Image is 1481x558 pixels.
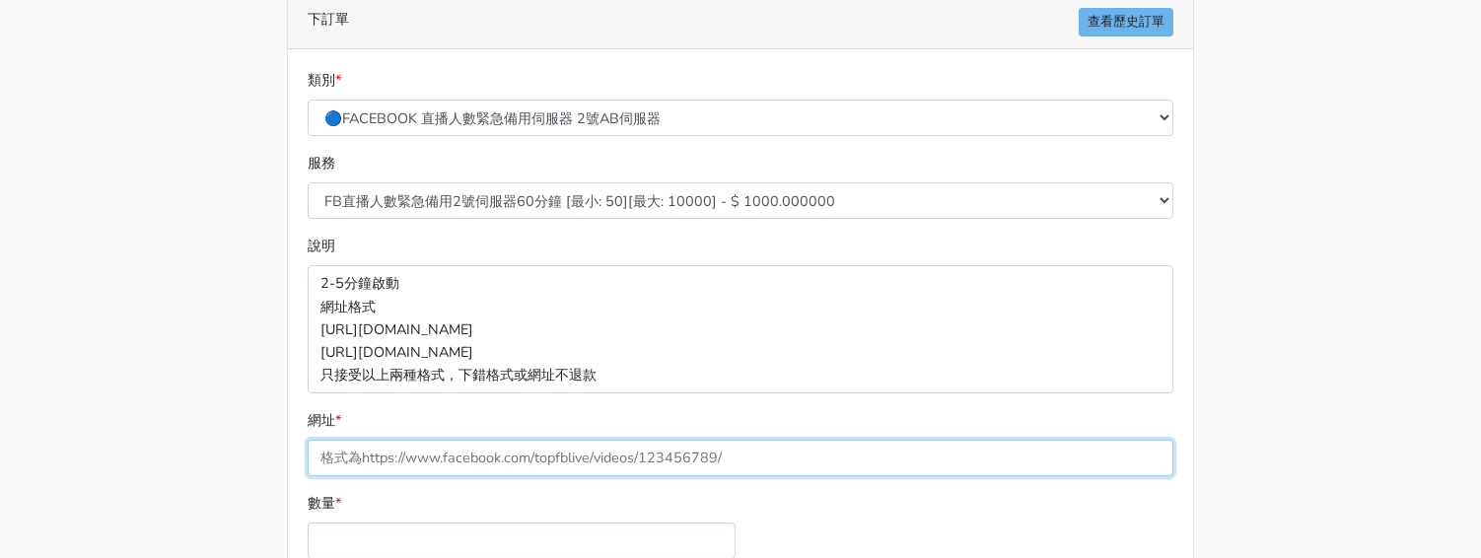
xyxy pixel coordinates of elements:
[308,69,341,92] label: 類別
[308,440,1173,476] input: 格式為https://www.facebook.com/topfblive/videos/123456789/
[308,152,335,174] label: 服務
[308,265,1173,392] p: 2-5分鐘啟動 網址格式 [URL][DOMAIN_NAME] [URL][DOMAIN_NAME] 只接受以上兩種格式，下錯格式或網址不退款
[308,409,341,432] label: 網址
[308,235,335,257] label: 說明
[1079,8,1173,36] a: 查看歷史訂單
[308,492,341,515] label: 數量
